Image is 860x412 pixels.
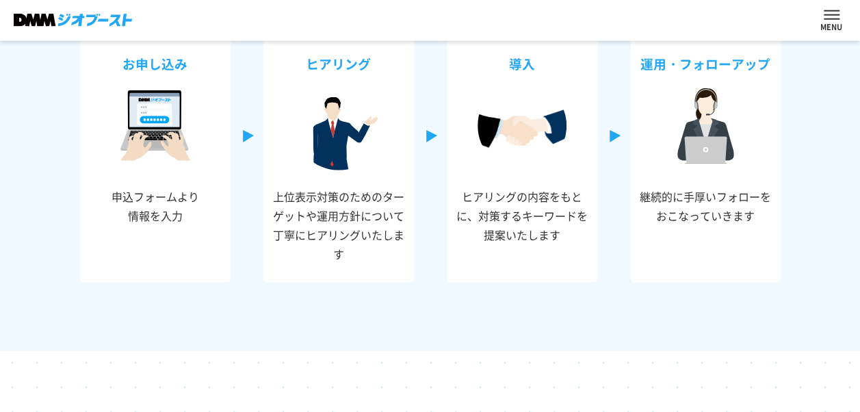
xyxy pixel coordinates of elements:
p: ヒアリングの内容をもとに、対策するキーワードを 提案いたします [455,170,589,244]
p: 上位表示対策のためのターゲットや運用方針について丁寧にヒアリングいたします [272,170,406,263]
img: DMMジオブースト [14,14,132,27]
h3: ヒアリング [272,38,406,81]
button: ナビを開閉する [824,10,839,20]
h3: 運用・フォローアップ [638,38,772,81]
p: 申込フォームより 情報を入力 [88,170,222,225]
p: 継続的に手厚いフォローをおこなっていきます [638,170,772,225]
h3: 導入 [455,38,589,81]
h3: お申し込み [88,38,222,81]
